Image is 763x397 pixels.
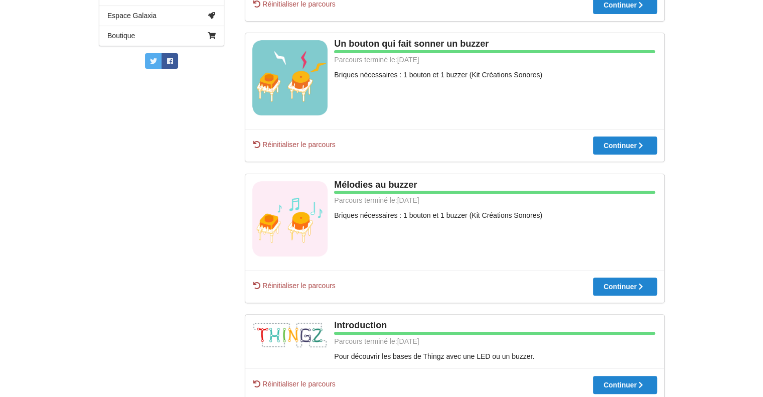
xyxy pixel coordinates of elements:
div: Un bouton qui fait sonner un buzzer [252,38,657,50]
span: Réinitialiser le parcours [252,379,336,389]
button: Continuer [593,376,657,394]
div: Briques nécessaires : 1 bouton et 1 buzzer (Kit Créations Sonores) [252,210,657,220]
img: vignette+buzzer+note.png [252,181,328,256]
div: Continuer [603,142,647,149]
div: Briques nécessaires : 1 bouton et 1 buzzer (Kit Créations Sonores) [252,70,657,80]
a: Boutique [99,26,224,46]
div: Parcours terminé le: [DATE] [252,195,655,205]
button: Continuer [593,278,657,296]
span: Réinitialiser le parcours [252,140,336,150]
img: thingz_logo.png [252,322,328,348]
span: Réinitialiser le parcours [252,281,336,291]
div: Mélodies au buzzer [252,179,657,191]
div: Continuer [603,2,647,9]
div: Continuer [603,283,647,290]
div: Continuer [603,381,647,388]
a: Espace Galaxia [99,6,224,26]
div: Introduction [252,320,657,331]
div: Parcours terminé le: [DATE] [252,55,655,65]
div: Parcours terminé le: [DATE] [252,336,655,346]
img: vignettes_ve.jpg [252,40,328,115]
button: Continuer [593,137,657,155]
div: Pour découvrir les bases de Thingz avec une LED ou un buzzer. [252,351,657,361]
